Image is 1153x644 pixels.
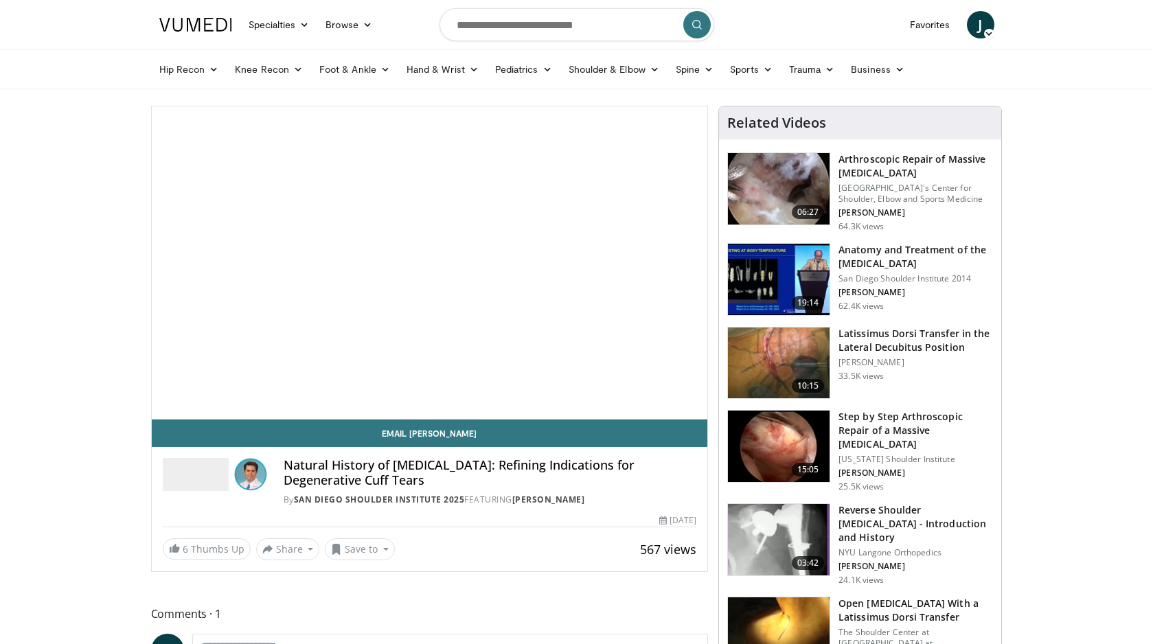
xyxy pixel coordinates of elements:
[294,494,465,505] a: San Diego Shoulder Institute 2025
[659,514,696,527] div: [DATE]
[838,301,884,312] p: 62.4K views
[838,357,993,368] p: [PERSON_NAME]
[792,205,825,219] span: 06:27
[728,153,830,225] img: 281021_0002_1.png.150x105_q85_crop-smart_upscale.jpg
[640,541,696,557] span: 567 views
[325,538,395,560] button: Save to
[284,458,697,487] h4: Natural History of [MEDICAL_DATA]: Refining Indications for Degenerative Cuff Tears
[183,542,188,555] span: 6
[727,410,993,492] a: 15:05 Step by Step Arthroscopic Repair of a Massive [MEDICAL_DATA] [US_STATE] Shoulder Institute ...
[152,106,708,419] video-js: Video Player
[838,371,884,382] p: 33.5K views
[838,410,993,451] h3: Step by Step Arthroscopic Repair of a Massive [MEDICAL_DATA]
[838,221,884,232] p: 64.3K views
[727,115,826,131] h4: Related Videos
[838,454,993,465] p: [US_STATE] Shoulder Institute
[781,56,843,83] a: Trauma
[727,152,993,232] a: 06:27 Arthroscopic Repair of Massive [MEDICAL_DATA] [GEOGRAPHIC_DATA]'s Center for Shoulder, Elbo...
[398,56,487,83] a: Hand & Wrist
[838,183,993,205] p: [GEOGRAPHIC_DATA]'s Center for Shoulder, Elbow and Sports Medicine
[838,561,993,572] p: [PERSON_NAME]
[728,504,830,575] img: zucker_4.png.150x105_q85_crop-smart_upscale.jpg
[838,575,884,586] p: 24.1K views
[902,11,959,38] a: Favorites
[792,379,825,393] span: 10:15
[439,8,714,41] input: Search topics, interventions
[838,547,993,558] p: NYU Langone Orthopedics
[152,419,708,447] a: Email [PERSON_NAME]
[163,458,229,491] img: San Diego Shoulder Institute 2025
[728,411,830,482] img: 7cd5bdb9-3b5e-40f2-a8f4-702d57719c06.150x105_q85_crop-smart_upscale.jpg
[512,494,585,505] a: [PERSON_NAME]
[843,56,913,83] a: Business
[727,243,993,316] a: 19:14 Anatomy and Treatment of the [MEDICAL_DATA] San Diego Shoulder Institute 2014 [PERSON_NAME]...
[838,243,993,271] h3: Anatomy and Treatment of the [MEDICAL_DATA]
[256,538,320,560] button: Share
[227,56,311,83] a: Knee Recon
[728,327,830,399] img: 38501_0000_3.png.150x105_q85_crop-smart_upscale.jpg
[163,538,251,560] a: 6 Thumbs Up
[838,273,993,284] p: San Diego Shoulder Institute 2014
[727,327,993,400] a: 10:15 Latissimus Dorsi Transfer in the Lateral Decubitus Position [PERSON_NAME] 33.5K views
[560,56,667,83] a: Shoulder & Elbow
[311,56,398,83] a: Foot & Ankle
[792,296,825,310] span: 19:14
[967,11,994,38] a: J
[838,287,993,298] p: [PERSON_NAME]
[792,556,825,570] span: 03:42
[728,244,830,315] img: 58008271-3059-4eea-87a5-8726eb53a503.150x105_q85_crop-smart_upscale.jpg
[838,468,993,479] p: [PERSON_NAME]
[487,56,560,83] a: Pediatrics
[838,503,993,544] h3: Reverse Shoulder [MEDICAL_DATA] - Introduction and History
[838,481,884,492] p: 25.5K views
[317,11,380,38] a: Browse
[234,458,267,491] img: Avatar
[838,207,993,218] p: [PERSON_NAME]
[727,503,993,586] a: 03:42 Reverse Shoulder [MEDICAL_DATA] - Introduction and History NYU Langone Orthopedics [PERSON_...
[151,605,709,623] span: Comments 1
[792,463,825,476] span: 15:05
[667,56,722,83] a: Spine
[240,11,318,38] a: Specialties
[838,597,993,624] h3: Open [MEDICAL_DATA] With a Latissimus Dorsi Transfer
[838,152,993,180] h3: Arthroscopic Repair of Massive [MEDICAL_DATA]
[159,18,232,32] img: VuMedi Logo
[284,494,697,506] div: By FEATURING
[151,56,227,83] a: Hip Recon
[722,56,781,83] a: Sports
[838,327,993,354] h3: Latissimus Dorsi Transfer in the Lateral Decubitus Position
